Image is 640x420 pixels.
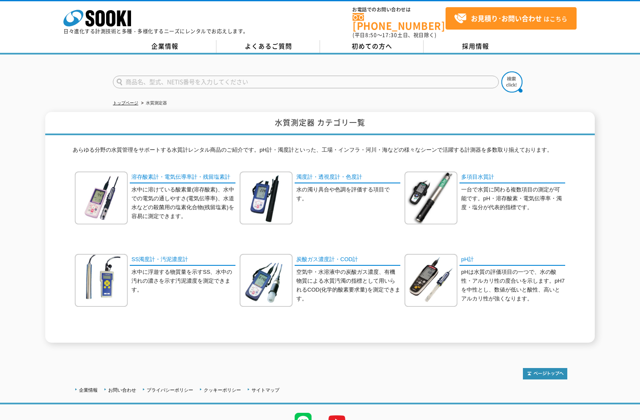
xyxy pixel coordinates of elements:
[130,172,235,184] a: 溶存酸素計・電気伝導率計・残留塩素計
[139,99,167,108] li: 水質測定器
[113,40,216,53] a: 企業情報
[295,254,400,266] a: 炭酸ガス濃度計・COD計
[204,387,241,393] a: クッキーポリシー
[461,268,565,303] p: pHは水質の評価項目の一つで、水の酸性・アルカリ性の度合いを示します。pH7を中性とし、数値が低いと酸性、高いとアルカリ性が強くなります。
[131,185,235,221] p: 水中に溶けている酸素量(溶存酸素)、水中での電気の通しやすさ(電気伝導率)、水道水などの殺菌用の塩素化合物(残留塩素)を容易に測定できます。
[296,268,400,303] p: 空気中・水溶液中の炭酸ガス濃度、有機物質による水質汚濁の指標として用いられるCOD(化学的酸素要求量)を測定できます。
[461,185,565,212] p: 一台で水質に関わる複数項目の測定が可能です。pH・溶存酸素・電気伝導率・濁度・塩分が代表的指標です。
[45,112,595,135] h1: 水質測定器 カテゴリ一覧
[295,172,400,184] a: 濁度計・透視度計・色度計
[405,172,457,224] img: 多項目水質計
[113,101,138,105] a: トップページ
[459,254,565,266] a: pH計
[240,254,293,307] img: 炭酸ガス濃度計・COD計
[75,172,128,224] img: 溶存酸素計・電気伝導率計・残留塩素計
[75,254,128,307] img: SS濁度計・汚泥濃度計
[147,387,193,393] a: プライバシーポリシー
[252,387,279,393] a: サイトマップ
[501,71,522,93] img: btn_search.png
[471,13,542,23] strong: お見積り･お問い合わせ
[79,387,98,393] a: 企業情報
[130,254,235,266] a: SS濁度計・汚泥濃度計
[459,172,565,184] a: 多項目水質計
[353,31,436,39] span: (平日 ～ 土日、祝日除く)
[131,268,235,294] p: 水中に浮遊する物質量を示すSS、水中の汚れの濃さを示す汚泥濃度を測定できます。
[353,7,446,12] span: お電話でのお問い合わせは
[113,76,499,88] input: 商品名、型式、NETIS番号を入力してください
[352,41,392,51] span: 初めての方へ
[108,387,136,393] a: お問い合わせ
[353,13,446,30] a: [PHONE_NUMBER]
[296,185,400,203] p: 水の濁り具合や色調を評価する項目です。
[63,29,249,34] p: 日々進化する計測技術と多種・多様化するニーズにレンタルでお応えします。
[365,31,377,39] span: 8:50
[240,172,293,224] img: 濁度計・透視度計・色度計
[73,146,567,159] p: あらゆる分野の水質管理をサポートする水質計レンタル商品のご紹介です。pH計・濁度計といった、工場・インフラ・河川・海などの様々なシーンで活躍する計測器を多数取り揃えております。
[454,12,567,25] span: はこちら
[446,7,577,30] a: お見積り･お問い合わせはこちら
[320,40,424,53] a: 初めての方へ
[523,368,567,379] img: トップページへ
[424,40,527,53] a: 採用情報
[382,31,397,39] span: 17:30
[405,254,457,307] img: pH計
[216,40,320,53] a: よくあるご質問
